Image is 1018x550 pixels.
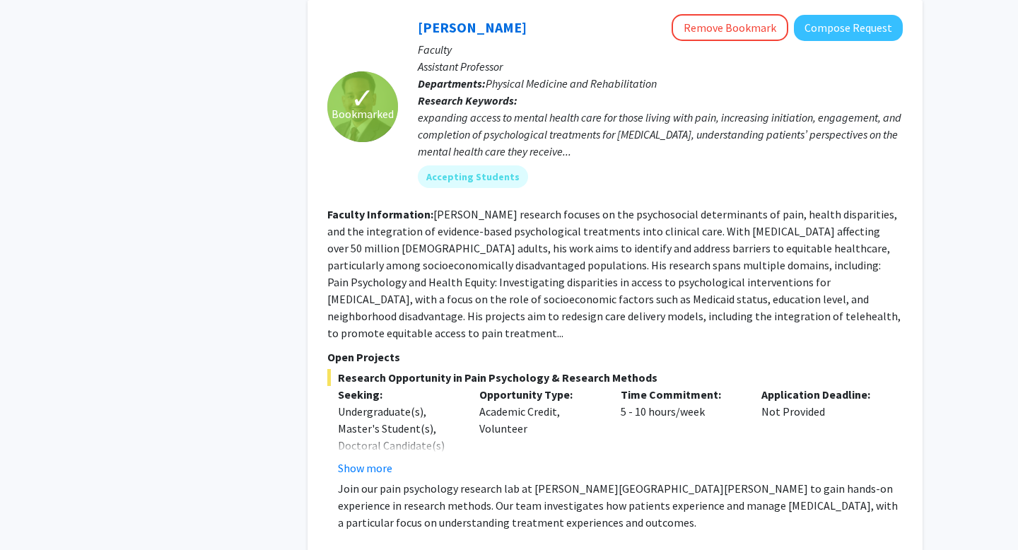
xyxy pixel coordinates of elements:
div: expanding access to mental health care for those living with pain, increasing initiation, engagem... [418,109,903,160]
a: [PERSON_NAME] [418,18,527,36]
mat-chip: Accepting Students [418,165,528,188]
p: Application Deadline: [761,386,882,403]
p: Faculty [418,41,903,58]
fg-read-more: [PERSON_NAME] research focuses on the psychosocial determinants of pain, health disparities, and ... [327,207,901,340]
b: Faculty Information: [327,207,433,221]
div: Academic Credit, Volunteer [469,386,610,476]
span: ✓ [351,91,375,105]
p: Time Commitment: [621,386,741,403]
p: Opportunity Type: [479,386,599,403]
span: Physical Medicine and Rehabilitation [486,76,657,90]
p: Assistant Professor [418,58,903,75]
div: Not Provided [751,386,892,476]
div: 5 - 10 hours/week [610,386,751,476]
b: Research Keywords: [418,93,517,107]
p: Open Projects [327,349,903,365]
p: Seeking: [338,386,458,403]
button: Compose Request to Fenan Rassu [794,15,903,41]
p: Join our pain psychology research lab at [PERSON_NAME][GEOGRAPHIC_DATA][PERSON_NAME] to gain hand... [338,480,903,531]
b: Departments: [418,76,486,90]
span: Bookmarked [332,105,394,122]
span: Research Opportunity in Pain Psychology & Research Methods [327,369,903,386]
iframe: Chat [11,486,60,539]
button: Remove Bookmark [672,14,788,41]
button: Show more [338,460,392,476]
